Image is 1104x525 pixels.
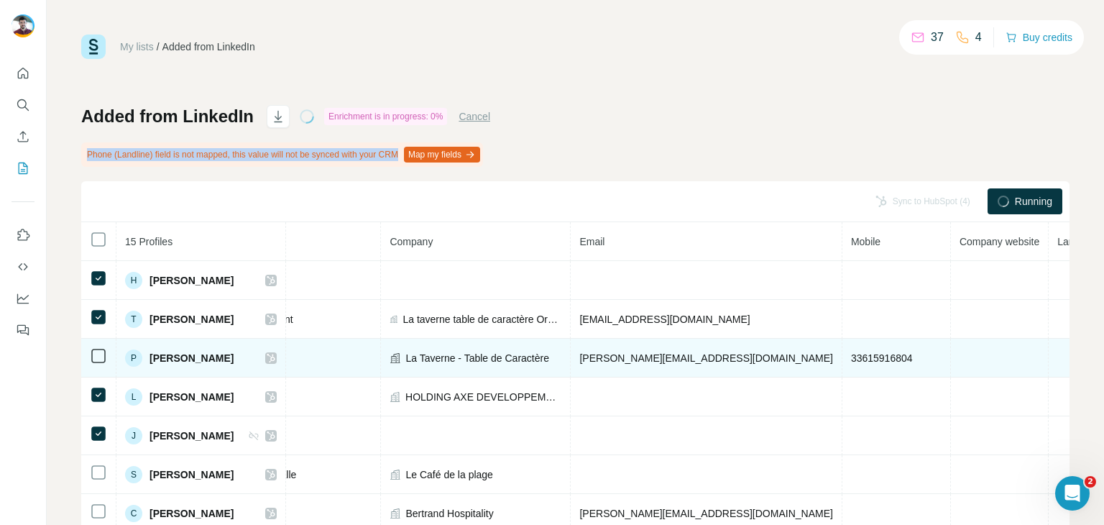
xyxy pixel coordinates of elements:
div: S [125,466,142,483]
span: 33615916804 [851,352,913,364]
button: Search [11,92,34,118]
button: Map my fields [404,147,480,163]
span: [PERSON_NAME] [149,351,234,365]
span: [PERSON_NAME] [149,273,234,288]
div: Enrichment is in progress: 0% [324,108,447,125]
span: [PERSON_NAME][EMAIL_ADDRESS][DOMAIN_NAME] [579,352,832,364]
button: Dashboard [11,286,34,311]
span: La taverne table de caractère Orgemont Angers [402,312,561,327]
div: Added from LinkedIn [162,40,255,54]
a: My lists [120,41,154,52]
div: C [125,505,142,522]
span: [PERSON_NAME][EMAIL_ADDRESS][DOMAIN_NAME] [579,508,832,519]
button: My lists [11,155,34,181]
button: Feedback [11,317,34,343]
span: Company [390,236,433,247]
span: Mobile [851,236,880,247]
span: Email [579,236,604,247]
img: Avatar [11,14,34,37]
p: 4 [975,29,982,46]
button: Enrich CSV [11,124,34,150]
span: 2 [1085,476,1096,488]
div: L [125,388,142,406]
span: [PERSON_NAME] [149,467,234,482]
span: [PERSON_NAME] [149,429,234,443]
span: [PERSON_NAME] [149,390,234,404]
button: Use Surfe API [11,254,34,280]
h1: Added from LinkedIn [81,105,254,128]
div: P [125,350,142,367]
span: Bertrand Hospitality [405,506,493,521]
div: H [125,272,142,289]
span: Le Café de la plage [405,467,492,482]
span: [PERSON_NAME] [149,506,234,521]
span: [PERSON_NAME] [149,312,234,327]
div: T [125,311,142,328]
span: HOLDING AXE DEVELOPPEMENT [405,390,561,404]
img: Surfe Logo [81,35,106,59]
button: Use Surfe on LinkedIn [11,222,34,248]
button: Quick start [11,60,34,86]
li: / [157,40,160,54]
button: Buy credits [1006,27,1072,47]
div: J [125,427,142,444]
span: [EMAIL_ADDRESS][DOMAIN_NAME] [579,314,750,325]
span: La Taverne - Table de Caractère [405,351,549,365]
button: Cancel [459,109,490,124]
span: 15 Profiles [125,236,172,247]
span: Company website [960,236,1039,247]
div: Phone (Landline) field is not mapped, this value will not be synced with your CRM [81,142,483,167]
span: Running [1015,194,1052,209]
p: 37 [931,29,944,46]
span: Landline [1057,236,1095,247]
span: Gérant de restaurant [200,314,293,325]
iframe: Intercom live chat [1055,476,1090,511]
